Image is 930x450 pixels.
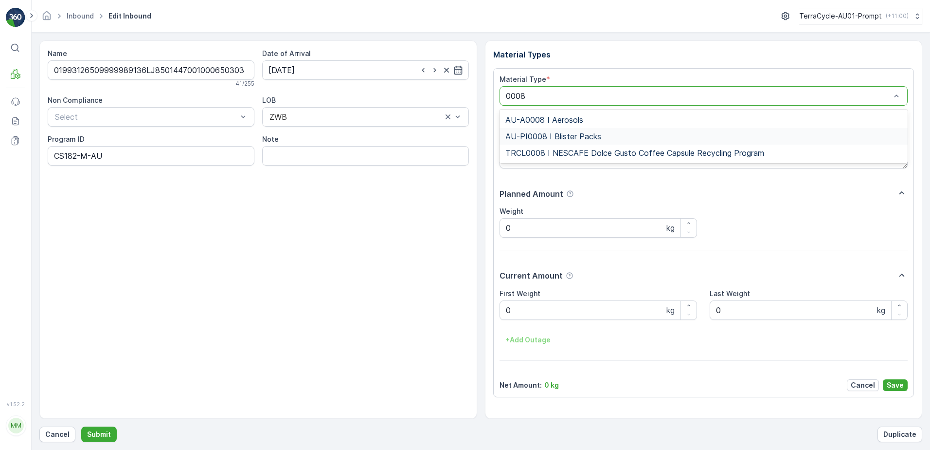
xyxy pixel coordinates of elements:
img: logo [6,8,25,27]
button: Duplicate [877,427,922,442]
a: Inbound [67,12,94,20]
button: TerraCycle-AU01-Prompt(+11:00) [799,8,922,24]
p: Net Amount : [500,380,542,390]
p: 0 kg [544,380,559,390]
p: Planned Amount [500,188,563,200]
div: MM [8,418,24,433]
div: Help Tooltip Icon [566,190,574,198]
span: Edit Inbound [107,11,153,21]
p: kg [877,304,885,316]
label: Date of Arrival [262,49,311,57]
p: Material Types [493,49,914,60]
p: Current Amount [500,270,563,281]
p: kg [666,304,675,316]
button: +Add Outage [500,332,556,348]
p: Cancel [45,430,70,439]
button: Save [883,379,908,391]
label: Last Weight [710,289,750,298]
span: AU-A0008 I Aerosols [505,115,583,124]
p: Submit [87,430,111,439]
span: TRCL0008 I NESCAFE Dolce Gusto Coffee Capsule Recycling Program [505,149,764,157]
p: Duplicate [883,430,916,439]
label: Weight [500,207,523,215]
label: First Weight [500,289,540,298]
p: Save [887,380,904,390]
a: Homepage [41,14,52,22]
label: Note [262,135,279,143]
p: TerraCycle-AU01-Prompt [799,11,882,21]
button: Cancel [847,379,879,391]
p: + Add Outage [505,335,551,345]
input: dd/mm/yyyy [262,60,469,80]
span: AU-PI0008 I Blister Packs [505,132,601,141]
label: Name [48,49,67,57]
button: Cancel [39,427,75,442]
p: Select [55,111,237,123]
p: kg [666,222,675,234]
div: Help Tooltip Icon [566,272,573,280]
p: 41 / 255 [235,80,254,88]
span: v 1.52.2 [6,401,25,407]
p: ( +11:00 ) [886,12,909,20]
label: Program ID [48,135,85,143]
label: Material Type [500,75,546,83]
button: MM [6,409,25,442]
p: Cancel [851,380,875,390]
label: Non Compliance [48,96,103,104]
label: LOB [262,96,276,104]
button: Submit [81,427,117,442]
